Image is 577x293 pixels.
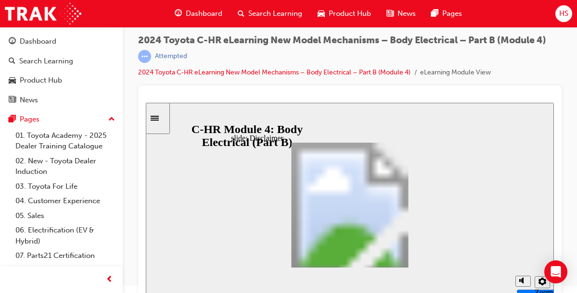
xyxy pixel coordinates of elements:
[106,274,113,286] span: prev-icon
[167,4,230,24] a: guage-iconDashboard
[397,8,416,19] span: News
[12,154,119,179] a: 02. New - Toyota Dealer Induction
[5,3,81,24] img: Trak
[9,115,16,124] span: pages-icon
[420,67,491,78] li: eLearning Module View
[12,223,119,248] a: 06. Electrification (EV & Hybrid)
[19,56,73,67] div: Search Learning
[4,31,119,110] button: DashboardSearch LearningProduct HubNews
[318,8,325,20] span: car-icon
[12,179,119,194] a: 03. Toyota For Life
[423,4,470,24] a: pages-iconPages
[365,165,403,196] div: misc controls
[20,36,56,47] div: Dashboard
[559,8,568,19] span: HS
[9,96,16,105] span: news-icon
[9,37,16,46] span: guage-icon
[186,8,222,19] span: Dashboard
[379,4,423,24] a: news-iconNews
[12,194,119,208] a: 04. Customer Experience
[4,91,119,109] a: News
[4,110,119,128] button: Pages
[138,50,151,63] span: learningRecordVerb_ATTEMPT-icon
[442,8,462,19] span: Pages
[386,8,394,20] span: news-icon
[9,76,16,85] span: car-icon
[4,33,119,50] a: Dashboard
[108,113,115,126] span: up-icon
[370,173,385,184] button: Mute (Ctrl+Alt+M)
[9,57,15,66] span: search-icon
[329,8,371,19] span: Product Hub
[138,68,410,76] a: 2024 Toyota C-HR eLearning New Model Mechanisms – Body Electrical – Part B (Module 4)
[389,185,407,211] label: Zoom to fit
[155,52,187,61] div: Attempted
[12,128,119,154] a: 01. Toyota Academy - 2025 Dealer Training Catalogue
[238,8,244,20] span: search-icon
[12,208,119,223] a: 05. Sales
[310,4,379,24] a: car-iconProduct Hub
[544,260,567,283] div: Open Intercom Messenger
[12,248,119,263] a: 07. Parts21 Certification
[371,185,433,193] input: volume
[4,52,119,70] a: Search Learning
[555,5,572,22] button: HS
[431,8,438,20] span: pages-icon
[175,8,182,20] span: guage-icon
[4,72,119,89] a: Product Hub
[248,8,302,19] span: Search Learning
[20,75,62,86] div: Product Hub
[20,95,38,106] div: News
[138,35,546,46] span: 2024 Toyota C-HR eLearning New Model Mechanisms – Body Electrical – Part B (Module 4)
[230,4,310,24] a: search-iconSearch Learning
[20,114,39,125] div: Pages
[12,263,119,278] a: 08. Service Training
[389,173,404,185] button: Settings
